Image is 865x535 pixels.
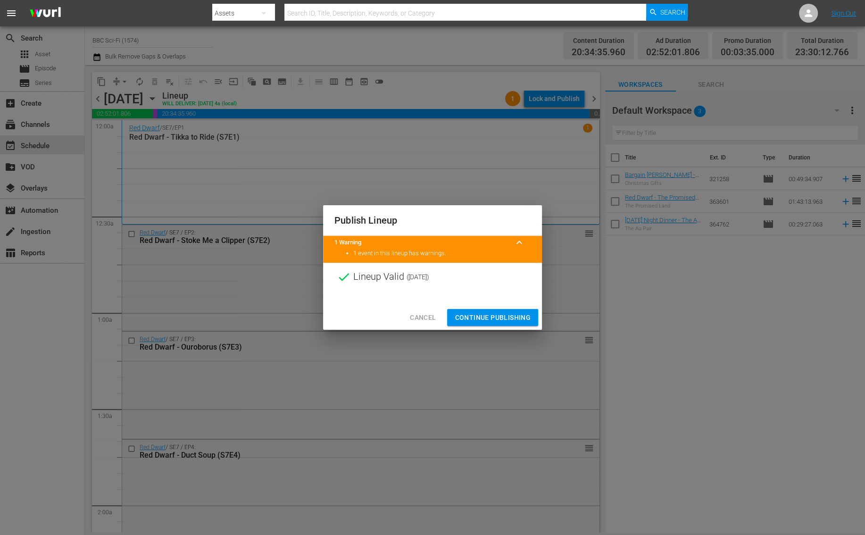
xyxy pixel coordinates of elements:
[514,237,525,248] span: keyboard_arrow_up
[334,238,508,247] title: 1 Warning
[455,312,531,324] span: Continue Publishing
[23,2,68,25] img: ans4CAIJ8jUAAAAAAAAAAAAAAAAAAAAAAAAgQb4GAAAAAAAAAAAAAAAAAAAAAAAAJMjXAAAAAAAAAAAAAAAAAAAAAAAAgAT5G...
[832,9,856,17] a: Sign Out
[660,4,685,21] span: Search
[447,309,538,326] button: Continue Publishing
[6,8,17,19] span: menu
[402,309,443,326] button: Cancel
[353,249,531,258] li: 1 event in this lineup has warnings.
[334,213,531,228] h2: Publish Lineup
[323,263,542,291] div: Lineup Valid
[407,270,429,284] span: ( [DATE] )
[508,231,531,254] button: keyboard_arrow_up
[410,312,436,324] span: Cancel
